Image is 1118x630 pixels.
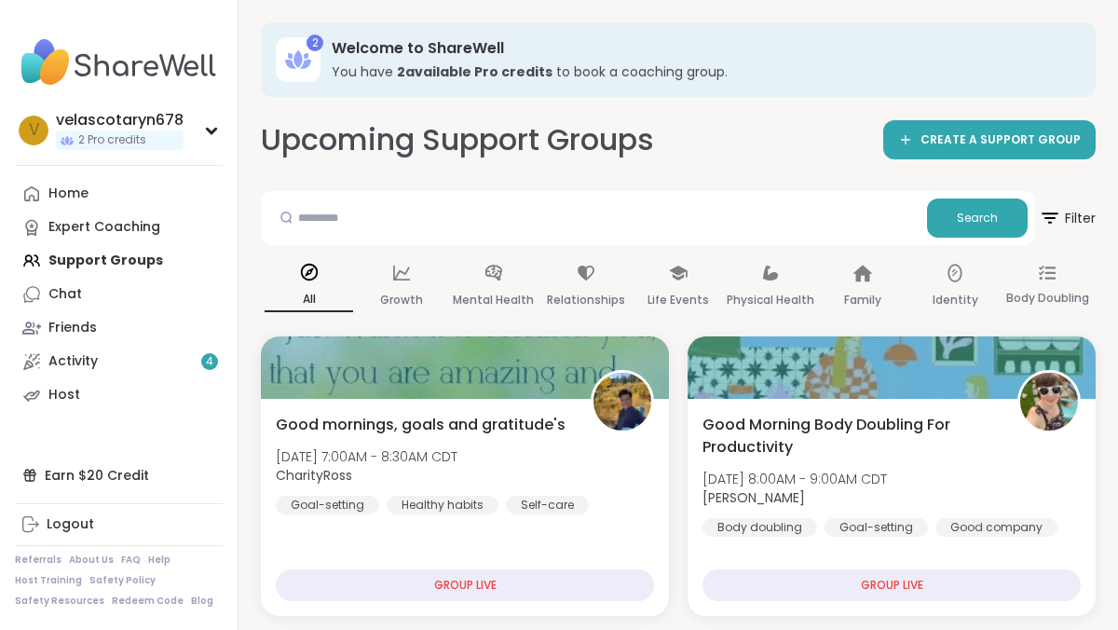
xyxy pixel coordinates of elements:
[1039,191,1096,245] button: Filter
[48,285,82,304] div: Chat
[276,466,352,485] b: CharityRoss
[702,414,997,459] span: Good Morning Body Doubling For Productivity
[15,595,104,608] a: Safety Resources
[48,218,160,237] div: Expert Coaching
[933,289,978,311] p: Identity
[56,110,184,130] div: velascotaryn678
[15,574,82,587] a: Host Training
[15,311,223,345] a: Friends
[15,278,223,311] a: Chat
[506,496,589,514] div: Self-care
[920,132,1081,148] span: CREATE A SUPPORT GROUP
[121,554,141,567] a: FAQ
[453,289,534,311] p: Mental Health
[332,62,1070,81] h3: You have to book a coaching group.
[15,459,223,492] div: Earn $20 Credit
[702,488,805,507] b: [PERSON_NAME]
[727,289,814,311] p: Physical Health
[48,386,80,404] div: Host
[380,289,423,311] p: Growth
[387,496,498,514] div: Healthy habits
[69,554,114,567] a: About Us
[261,119,654,161] h2: Upcoming Support Groups
[1006,287,1089,309] p: Body Doubling
[78,132,146,148] span: 2 Pro credits
[276,496,379,514] div: Goal-setting
[89,574,156,587] a: Safety Policy
[148,554,170,567] a: Help
[48,185,89,203] div: Home
[15,177,223,211] a: Home
[265,288,353,312] p: All
[48,352,98,371] div: Activity
[112,595,184,608] a: Redeem Code
[702,569,1081,601] div: GROUP LIVE
[276,447,457,466] span: [DATE] 7:00AM - 8:30AM CDT
[206,354,213,370] span: 4
[15,211,223,244] a: Expert Coaching
[276,414,566,436] span: Good mornings, goals and gratitude's
[191,595,213,608] a: Blog
[927,199,1028,238] button: Search
[825,518,928,537] div: Goal-setting
[15,508,223,541] a: Logout
[15,30,223,95] img: ShareWell Nav Logo
[883,120,1096,159] a: CREATE A SUPPORT GROUP
[648,289,709,311] p: Life Events
[1020,373,1078,431] img: Adrienne_QueenOfTheDawn
[1039,196,1096,240] span: Filter
[332,38,1070,59] h3: Welcome to ShareWell
[702,518,817,537] div: Body doubling
[29,118,39,143] span: v
[47,515,94,534] div: Logout
[844,289,881,311] p: Family
[935,518,1057,537] div: Good company
[276,569,654,601] div: GROUP LIVE
[15,378,223,412] a: Host
[702,470,887,488] span: [DATE] 8:00AM - 9:00AM CDT
[397,62,552,81] b: 2 available Pro credit s
[15,554,61,567] a: Referrals
[15,345,223,378] a: Activity4
[547,289,625,311] p: Relationships
[48,319,97,337] div: Friends
[593,373,651,431] img: CharityRoss
[957,210,998,226] span: Search
[307,34,323,51] div: 2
